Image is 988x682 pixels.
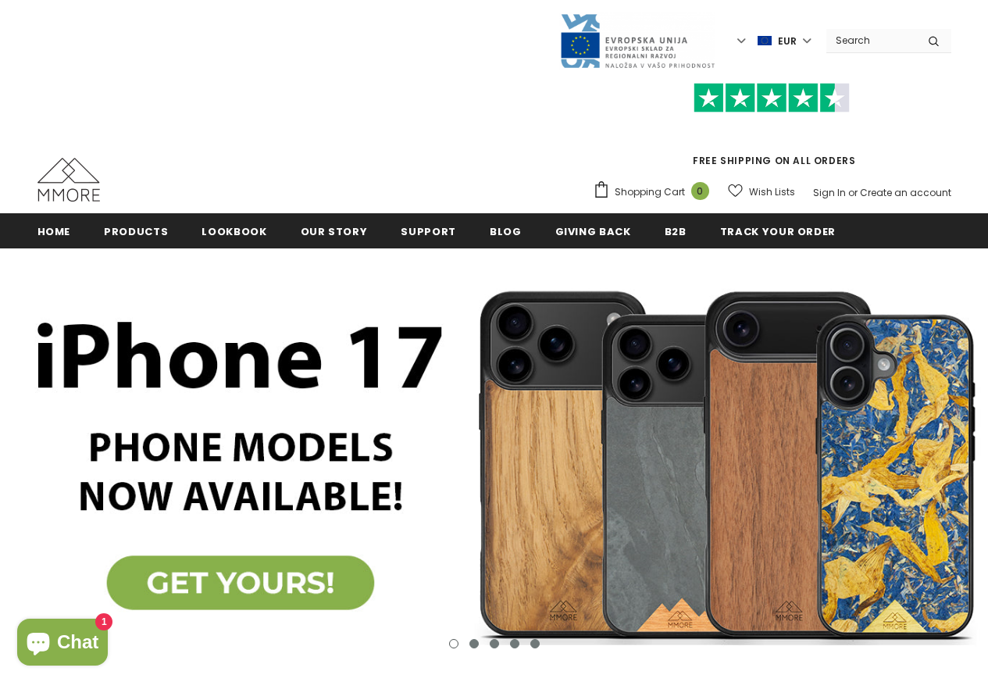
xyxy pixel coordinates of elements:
a: Home [37,213,71,248]
span: 0 [691,182,709,200]
button: 5 [530,639,540,648]
a: Sign In [813,186,846,199]
img: Trust Pilot Stars [694,83,850,113]
span: Wish Lists [749,184,795,200]
a: Blog [490,213,522,248]
span: Lookbook [202,224,266,239]
span: Blog [490,224,522,239]
span: FREE SHIPPING ON ALL ORDERS [593,90,951,167]
a: Track your order [720,213,836,248]
button: 4 [510,639,519,648]
span: or [848,186,858,199]
span: Products [104,224,168,239]
img: Javni Razpis [559,12,715,70]
span: B2B [665,224,687,239]
span: EUR [778,34,797,49]
button: 3 [490,639,499,648]
a: Products [104,213,168,248]
button: 2 [469,639,479,648]
a: support [401,213,456,248]
a: Lookbook [202,213,266,248]
a: B2B [665,213,687,248]
span: Our Story [301,224,368,239]
a: Wish Lists [728,178,795,205]
a: Giving back [555,213,631,248]
span: support [401,224,456,239]
span: Home [37,224,71,239]
a: Create an account [860,186,951,199]
span: Shopping Cart [615,184,685,200]
span: Giving back [555,224,631,239]
a: Javni Razpis [559,34,715,47]
button: 1 [449,639,458,648]
iframe: Customer reviews powered by Trustpilot [593,112,951,153]
span: Track your order [720,224,836,239]
img: MMORE Cases [37,158,100,202]
input: Search Site [826,29,916,52]
a: Shopping Cart 0 [593,180,717,204]
inbox-online-store-chat: Shopify online store chat [12,619,112,670]
a: Our Story [301,213,368,248]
